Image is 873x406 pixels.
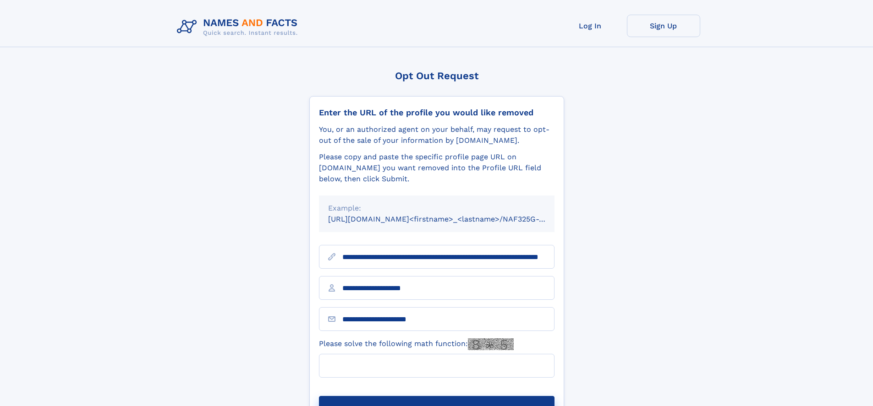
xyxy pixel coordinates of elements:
label: Please solve the following math function: [319,338,514,350]
a: Log In [554,15,627,37]
div: Opt Out Request [309,70,564,81]
div: Enter the URL of the profile you would like removed [319,108,555,118]
div: Example: [328,203,545,214]
img: Logo Names and Facts [173,15,305,39]
div: You, or an authorized agent on your behalf, may request to opt-out of the sale of your informatio... [319,124,555,146]
small: [URL][DOMAIN_NAME]<firstname>_<lastname>/NAF325G-xxxxxxxx [328,215,572,223]
a: Sign Up [627,15,700,37]
div: Please copy and paste the specific profile page URL on [DOMAIN_NAME] you want removed into the Pr... [319,152,555,184]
